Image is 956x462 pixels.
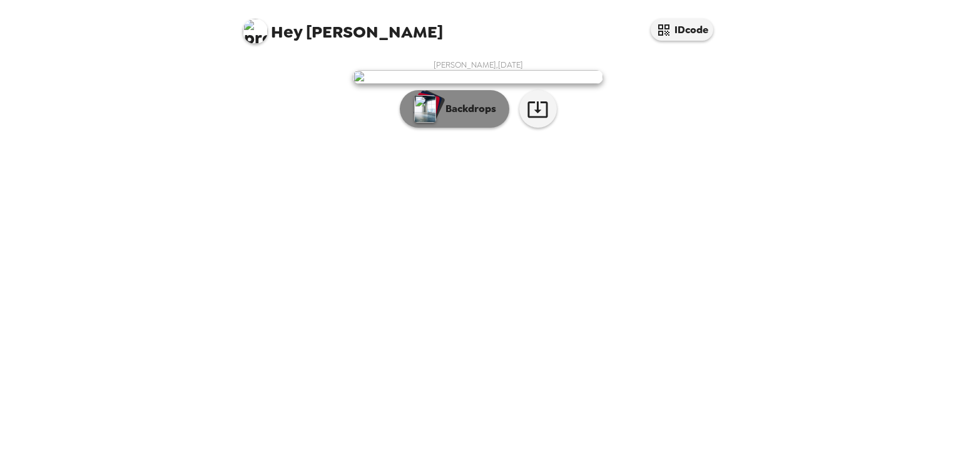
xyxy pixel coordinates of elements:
[651,19,713,41] button: IDcode
[353,70,603,84] img: user
[439,101,496,116] p: Backdrops
[243,13,443,41] span: [PERSON_NAME]
[434,59,523,70] span: [PERSON_NAME] , [DATE]
[271,21,302,43] span: Hey
[243,19,268,44] img: profile pic
[400,90,509,128] button: Backdrops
